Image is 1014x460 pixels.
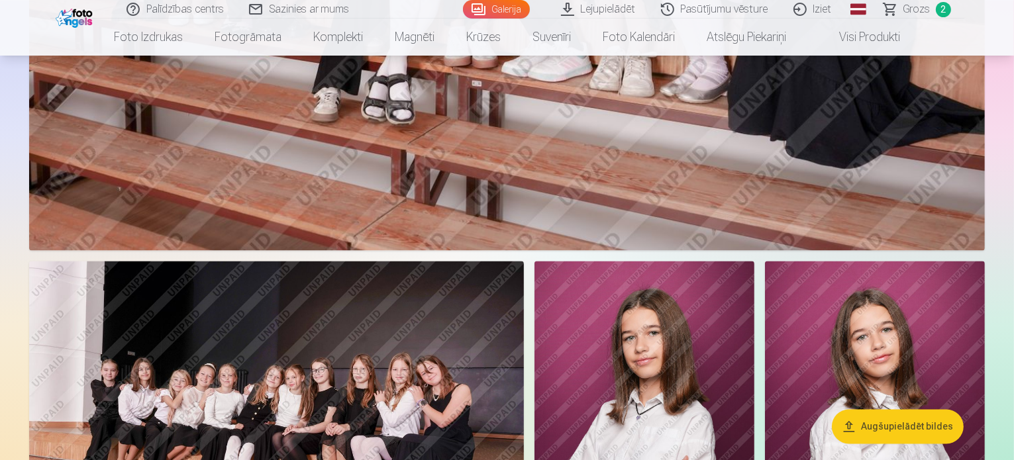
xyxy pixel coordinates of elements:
[98,19,199,56] a: Foto izdrukas
[450,19,517,56] a: Krūzes
[56,5,96,28] img: /fa1
[379,19,450,56] a: Magnēti
[297,19,379,56] a: Komplekti
[691,19,802,56] a: Atslēgu piekariņi
[517,19,587,56] a: Suvenīri
[587,19,691,56] a: Foto kalendāri
[199,19,297,56] a: Fotogrāmata
[936,2,951,17] span: 2
[802,19,916,56] a: Visi produkti
[903,1,931,17] span: Grozs
[832,410,964,444] button: Augšupielādēt bildes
